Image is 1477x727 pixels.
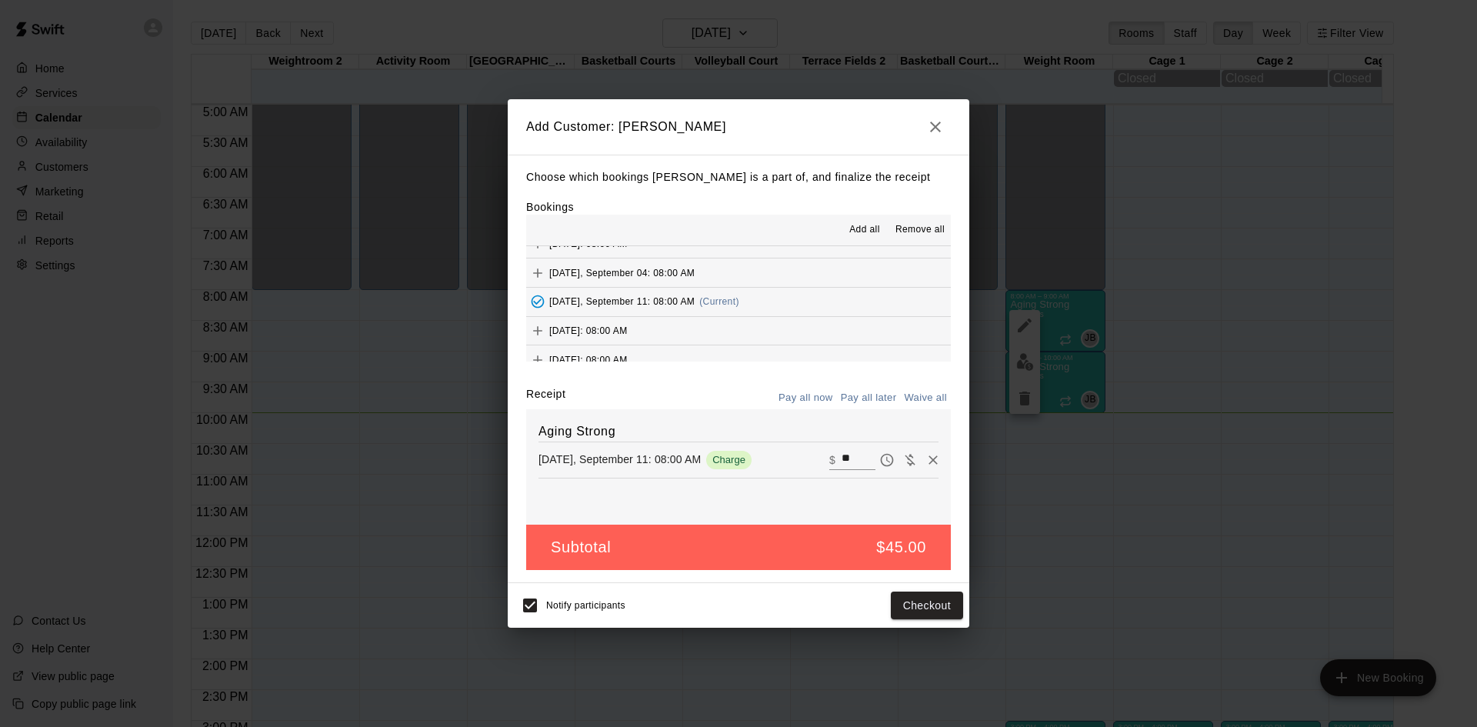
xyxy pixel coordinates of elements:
[775,386,837,410] button: Pay all now
[538,422,939,442] h6: Aging Strong
[829,452,835,468] p: $
[889,218,951,242] button: Remove all
[849,222,880,238] span: Add all
[876,537,926,558] h5: $45.00
[526,386,565,410] label: Receipt
[526,317,951,345] button: Add[DATE]: 08:00 AM
[526,201,574,213] label: Bookings
[549,267,695,278] span: [DATE], September 04: 08:00 AM
[922,449,945,472] button: Remove
[526,324,549,335] span: Add
[526,258,951,287] button: Add[DATE], September 04: 08:00 AM
[895,222,945,238] span: Remove all
[891,592,963,620] button: Checkout
[875,452,899,465] span: Pay later
[699,296,739,307] span: (Current)
[526,266,549,278] span: Add
[526,168,951,187] p: Choose which bookings [PERSON_NAME] is a part of, and finalize the receipt
[508,99,969,155] h2: Add Customer: [PERSON_NAME]
[840,218,889,242] button: Add all
[526,345,951,374] button: Add[DATE]: 08:00 AM
[900,386,951,410] button: Waive all
[526,353,549,365] span: Add
[551,537,611,558] h5: Subtotal
[549,296,695,307] span: [DATE], September 11: 08:00 AM
[526,288,951,316] button: Added - Collect Payment[DATE], September 11: 08:00 AM(Current)
[549,354,628,365] span: [DATE]: 08:00 AM
[538,452,701,467] p: [DATE], September 11: 08:00 AM
[837,386,901,410] button: Pay all later
[706,454,752,465] span: Charge
[899,452,922,465] span: Waive payment
[549,325,628,335] span: [DATE]: 08:00 AM
[546,600,625,611] span: Notify participants
[526,290,549,313] button: Added - Collect Payment
[526,237,549,248] span: Add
